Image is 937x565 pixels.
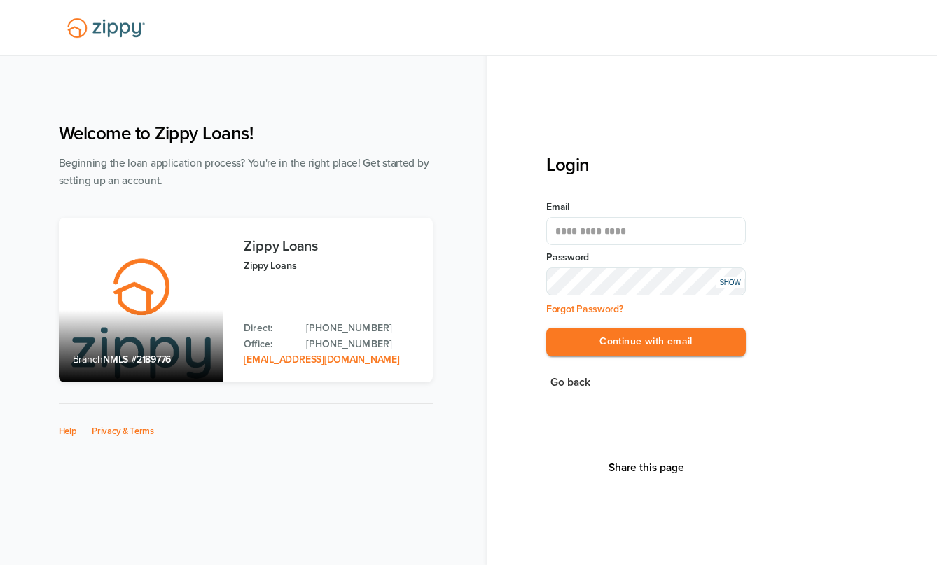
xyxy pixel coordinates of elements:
h3: Login [546,154,746,176]
h1: Welcome to Zippy Loans! [59,123,433,144]
label: Password [546,251,746,265]
label: Email [546,200,746,214]
span: Branch [73,354,104,365]
a: Forgot Password? [546,303,623,315]
input: Email Address [546,217,746,245]
a: Help [59,426,77,437]
span: Beginning the loan application process? You're in the right place! Get started by setting up an a... [59,157,429,187]
img: Lender Logo [59,12,153,44]
div: SHOW [716,277,744,288]
button: Share This Page [604,461,688,475]
p: Office: [244,337,292,352]
a: Privacy & Terms [92,426,154,437]
input: Input Password [546,267,746,295]
p: Direct: [244,321,292,336]
span: NMLS #2189776 [103,354,171,365]
a: Email Address: zippyguide@zippymh.com [244,354,399,365]
button: Continue with email [546,328,746,356]
a: Office Phone: 512-975-2947 [306,337,418,352]
a: Direct Phone: 512-975-2947 [306,321,418,336]
button: Go back [546,373,595,392]
h3: Zippy Loans [244,239,418,254]
p: Zippy Loans [244,258,418,274]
